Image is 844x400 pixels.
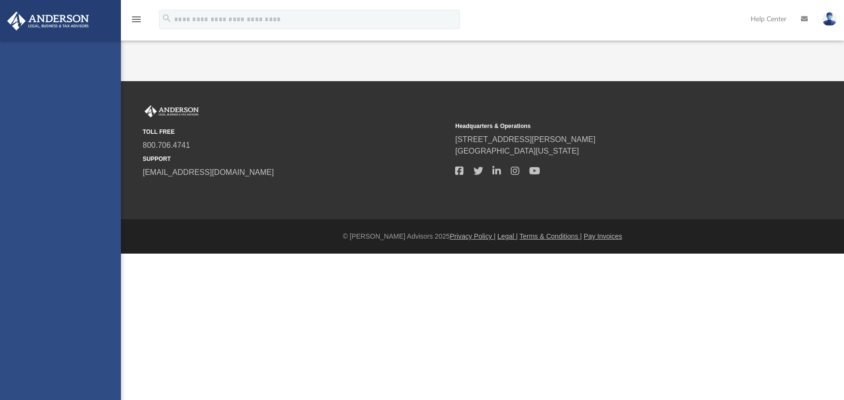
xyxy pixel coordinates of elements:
[455,122,761,130] small: Headquarters & Operations
[143,105,201,118] img: Anderson Advisors Platinum Portal
[4,12,92,30] img: Anderson Advisors Platinum Portal
[519,232,582,240] a: Terms & Conditions |
[143,141,190,149] a: 800.706.4741
[822,12,837,26] img: User Pic
[498,232,518,240] a: Legal |
[455,135,595,143] a: [STREET_ADDRESS][PERSON_NAME]
[131,14,142,25] i: menu
[143,155,448,163] small: SUPPORT
[162,13,172,24] i: search
[121,231,844,242] div: © [PERSON_NAME] Advisors 2025
[143,128,448,136] small: TOLL FREE
[450,232,496,240] a: Privacy Policy |
[143,168,274,176] a: [EMAIL_ADDRESS][DOMAIN_NAME]
[584,232,622,240] a: Pay Invoices
[455,147,579,155] a: [GEOGRAPHIC_DATA][US_STATE]
[131,18,142,25] a: menu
